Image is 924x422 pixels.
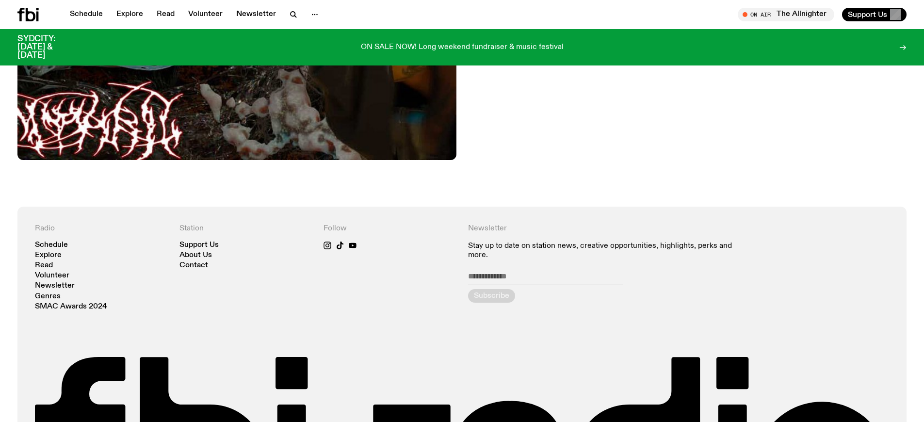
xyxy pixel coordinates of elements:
[35,224,168,233] h4: Radio
[64,8,109,21] a: Schedule
[35,252,62,259] a: Explore
[179,224,312,233] h4: Station
[17,35,80,60] h3: SYDCITY: [DATE] & [DATE]
[35,282,75,290] a: Newsletter
[361,43,564,52] p: ON SALE NOW! Long weekend fundraiser & music festival
[179,262,208,269] a: Contact
[35,293,61,300] a: Genres
[151,8,180,21] a: Read
[230,8,282,21] a: Newsletter
[468,289,515,303] button: Subscribe
[738,8,834,21] button: On AirThe Allnighter
[35,272,69,279] a: Volunteer
[179,252,212,259] a: About Us
[842,8,907,21] button: Support Us
[324,224,456,233] h4: Follow
[468,242,745,260] p: Stay up to date on station news, creative opportunities, highlights, perks and more.
[35,242,68,249] a: Schedule
[111,8,149,21] a: Explore
[35,303,107,310] a: SMAC Awards 2024
[179,242,219,249] a: Support Us
[182,8,228,21] a: Volunteer
[35,262,53,269] a: Read
[848,10,887,19] span: Support Us
[468,224,745,233] h4: Newsletter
